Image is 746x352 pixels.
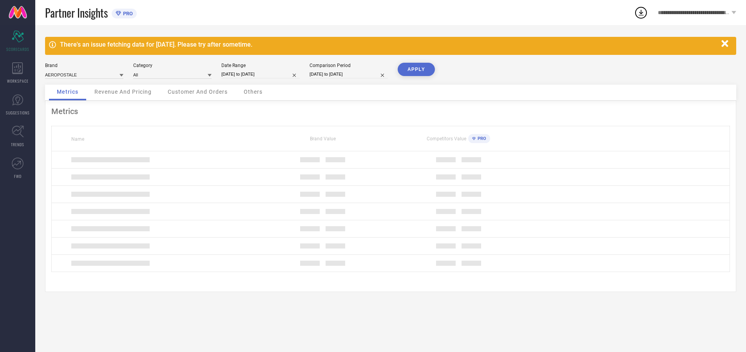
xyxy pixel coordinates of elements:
span: TRENDS [11,142,24,147]
div: Comparison Period [310,63,388,68]
span: SUGGESTIONS [6,110,30,116]
div: Metrics [51,107,730,116]
input: Select comparison period [310,70,388,78]
span: PRO [121,11,133,16]
span: WORKSPACE [7,78,29,84]
div: Open download list [634,5,648,20]
button: APPLY [398,63,435,76]
span: Name [71,136,84,142]
div: Category [133,63,212,68]
span: Partner Insights [45,5,108,21]
span: Others [244,89,263,95]
span: Customer And Orders [168,89,228,95]
div: There's an issue fetching data for [DATE]. Please try after sometime. [60,41,717,48]
span: Revenue And Pricing [94,89,152,95]
div: Brand [45,63,123,68]
input: Select date range [221,70,300,78]
span: SCORECARDS [6,46,29,52]
span: Brand Value [310,136,336,142]
span: Metrics [57,89,78,95]
span: FWD [14,173,22,179]
span: PRO [476,136,486,141]
span: Competitors Value [427,136,466,142]
div: Date Range [221,63,300,68]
